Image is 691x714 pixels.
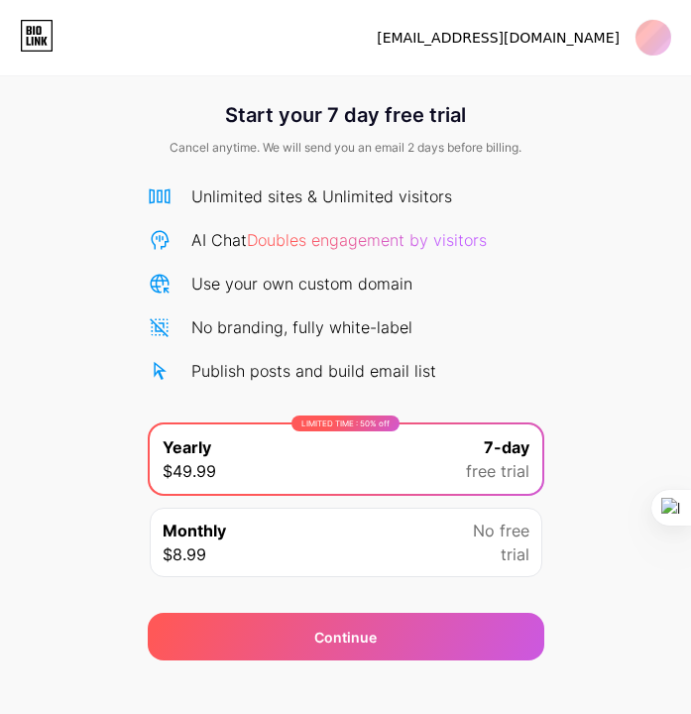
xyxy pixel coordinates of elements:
span: free trial [466,459,529,483]
span: Monthly [163,519,226,542]
span: 7-day [484,435,529,459]
div: Publish posts and build email list [191,359,436,383]
span: Start your 7 day free trial [225,95,466,135]
div: LIMITED TIME : 50% off [291,416,400,431]
span: Continue [314,627,377,648]
div: Use your own custom domain [191,272,412,296]
div: AI Chat [191,228,487,252]
span: trial [501,542,529,566]
span: Yearly [163,435,211,459]
span: Cancel anytime. We will send you an email 2 days before billing. [170,139,521,157]
div: [EMAIL_ADDRESS][DOMAIN_NAME] [377,28,620,49]
span: $49.99 [163,459,216,483]
div: Unlimited sites & Unlimited visitors [191,184,452,208]
span: $8.99 [163,542,206,566]
span: No free [473,519,529,542]
div: No branding, fully white-label [191,315,412,339]
span: Doubles engagement by visitors [247,230,487,250]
